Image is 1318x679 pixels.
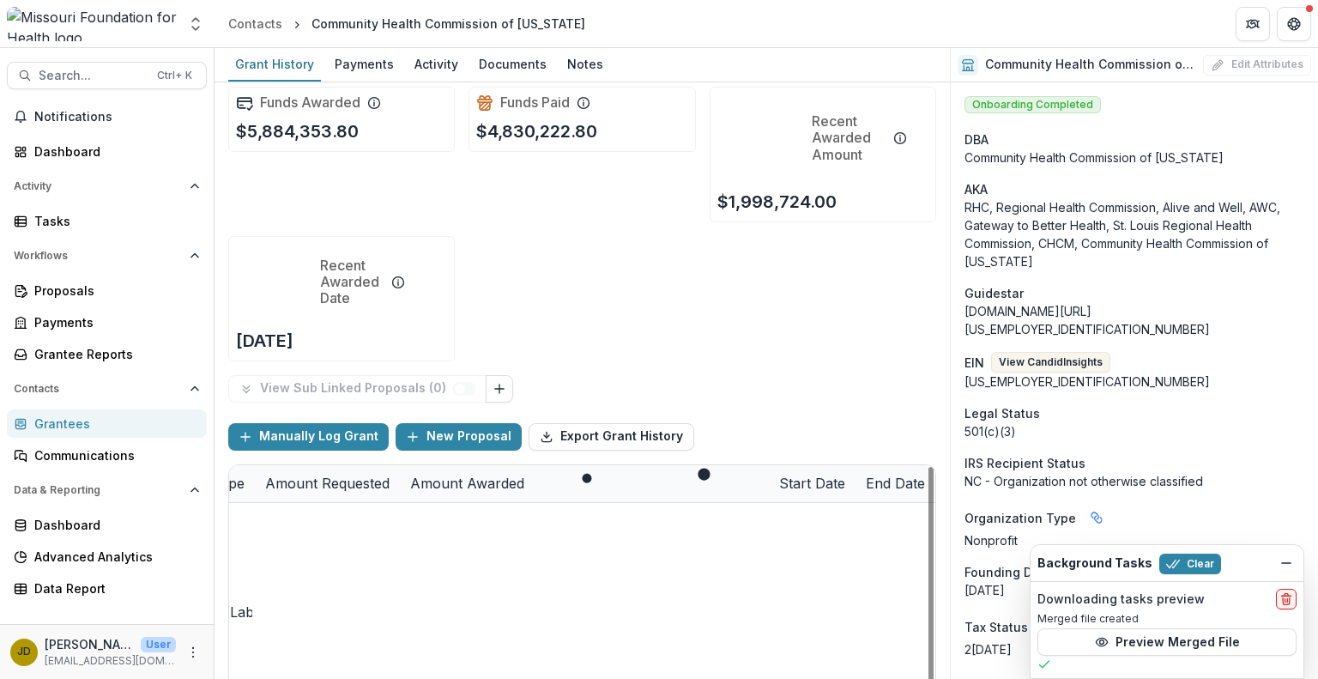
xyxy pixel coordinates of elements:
button: Notifications [7,103,207,130]
span: DBA [964,130,988,149]
button: Edit Attributes [1203,55,1311,76]
p: [EMAIL_ADDRESS][DOMAIN_NAME] [45,653,176,669]
div: Dashboard [34,142,193,161]
div: Notes [560,52,610,76]
div: Dashboard [34,516,193,534]
span: Founding Date [964,563,1052,581]
a: Tasks [7,207,207,235]
nav: breadcrumb [221,11,592,36]
div: Grantee Reports [34,345,193,363]
p: $5,884,353.80 [236,118,359,144]
div: End Date [855,465,935,502]
div: Communications [34,446,193,464]
button: Open entity switcher [184,7,208,41]
h2: Downloading tasks preview [1037,592,1205,607]
span: Notifications [34,110,200,124]
div: [DOMAIN_NAME][URL][US_EMPLOYER_IDENTIFICATION_NUMBER] [964,302,1304,338]
h2: Recent Awarded Date [320,258,384,307]
div: Grant History [228,52,321,76]
a: Data Report [7,574,207,603]
h2: Background Tasks [1037,556,1152,571]
span: Legal Status [964,404,1040,422]
span: Guidestar [964,284,1024,302]
div: Activity [408,52,465,76]
p: RHC, Regional Health Commission, Alive and Well, AWC, Gateway to Better Health, St. Louis Regiona... [964,198,1304,270]
button: Clear [1159,554,1221,574]
div: Payments [34,313,193,331]
h2: Funds Awarded [260,94,360,111]
h2: Funds Paid [500,94,570,111]
h2: Recent Awarded Amount [812,113,886,163]
div: 501(c)(3) [964,422,1304,440]
span: Organization Type [964,509,1076,527]
button: Search... [7,62,207,89]
div: Advanced Analytics [34,548,193,566]
p: Merged file created [1037,611,1297,627]
span: Search... [39,69,147,83]
a: Grant History [228,48,321,82]
button: Open Workflows [7,242,207,270]
div: Documents [472,52,553,76]
div: Jennifer Carter Dochler [17,646,31,658]
p: $1,998,724.00 [717,189,837,215]
button: Open Contacts [7,375,207,403]
div: Amount Requested [255,473,400,494]
div: Duration in Months [935,465,1082,502]
a: Dashboard [7,137,207,166]
span: Onboarding Completed [964,96,1101,113]
span: Data & Reporting [14,484,183,496]
div: Start Date [769,465,855,502]
div: [DATE] [964,581,1304,599]
span: Tax Status Verified Date [964,618,1110,636]
span: Contacts [14,383,183,395]
a: Grantee Reports [7,340,207,368]
button: Open Activity [7,173,207,200]
p: View Sub Linked Proposals ( 0 ) [260,381,453,396]
div: Community Health Commission of [US_STATE] [964,149,1304,167]
button: Dismiss [1276,553,1297,573]
h2: Community Health Commission of [US_STATE] [985,58,1196,72]
p: 2[DATE] [964,640,1304,658]
button: Link Grants [486,375,513,403]
p: [PERSON_NAME] [45,635,134,653]
a: Communications [7,441,207,470]
a: Grantees [7,409,207,438]
a: Proposals [7,276,207,305]
a: Documents [472,48,553,82]
p: $4,830,222.80 [476,118,597,144]
button: Partners [1236,7,1270,41]
p: Nonprofit [964,531,1304,549]
img: Missouri Foundation for Health logo [7,7,177,41]
p: [DATE] [236,328,293,354]
div: Amount Awarded [400,473,535,494]
div: Amount Awarded [400,465,535,502]
button: View Sub Linked Proposals (0) [228,375,487,403]
button: Open Data & Reporting [7,476,207,504]
button: New Proposal [396,423,522,451]
div: Community Health Commission of [US_STATE] [311,15,585,33]
button: Linked binding [1083,504,1110,531]
button: Preview Merged File [1037,628,1297,656]
a: Payments [328,48,401,82]
div: NC - Organization not otherwise classified [964,472,1304,490]
button: Manually Log Grant [228,423,389,451]
div: Amount Requested [255,465,400,502]
div: Tasks [34,212,193,230]
a: Dashboard [7,511,207,539]
button: delete [1276,589,1297,609]
div: Contacts [228,15,282,33]
a: Payments [7,308,207,336]
div: Data Report [34,579,193,597]
div: Grantees [34,415,193,433]
div: End Date [855,473,935,494]
div: Proposals [34,282,193,300]
p: User [141,637,176,652]
span: AKA [964,180,988,198]
p: EIN [964,354,984,372]
a: Contacts [221,11,289,36]
a: Notes [560,48,610,82]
